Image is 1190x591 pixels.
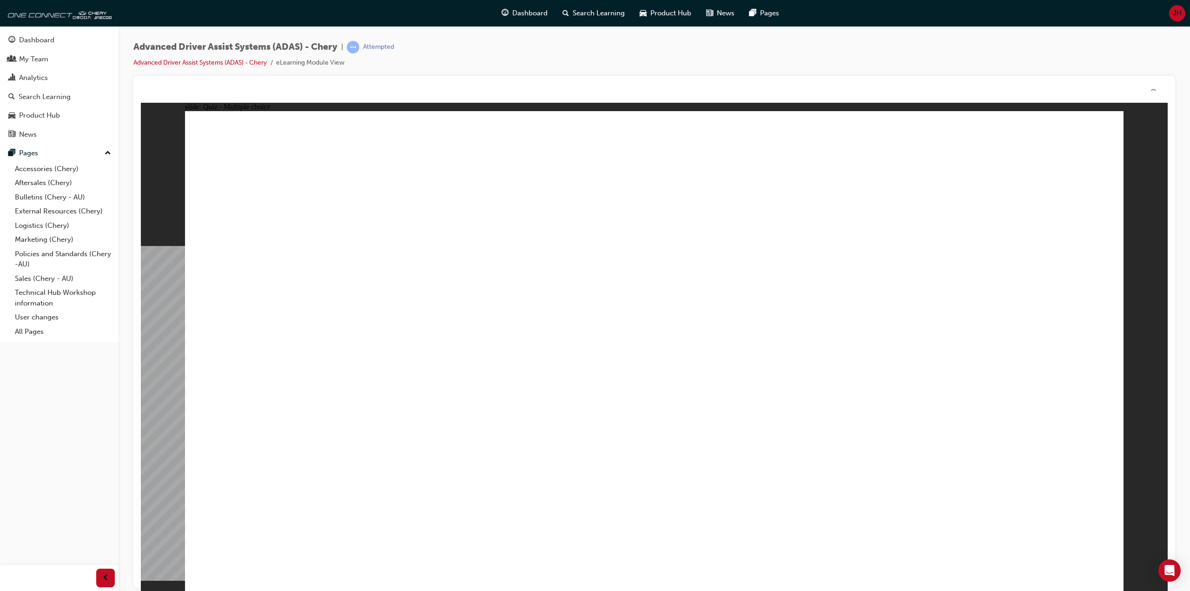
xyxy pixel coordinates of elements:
[555,4,632,23] a: search-iconSearch Learning
[363,43,394,52] div: Attempted
[11,162,115,176] a: Accessories (Chery)
[573,8,625,19] span: Search Learning
[347,41,359,53] span: learningRecordVerb_ATTEMPT-icon
[11,272,115,286] a: Sales (Chery - AU)
[8,112,15,120] span: car-icon
[632,4,699,23] a: car-iconProduct Hub
[133,59,267,66] a: Advanced Driver Assist Systems (ADAS) - Chery
[512,8,548,19] span: Dashboard
[8,131,15,139] span: news-icon
[19,73,48,83] div: Analytics
[494,4,555,23] a: guage-iconDashboard
[1173,8,1182,19] span: JH
[11,176,115,190] a: Aftersales (Chery)
[749,7,756,19] span: pages-icon
[19,54,48,65] div: My Team
[4,107,115,124] a: Product Hub
[4,145,115,162] button: Pages
[562,7,569,19] span: search-icon
[699,4,742,23] a: news-iconNews
[4,126,115,143] a: News
[11,310,115,325] a: User changes
[133,42,337,53] span: Advanced Driver Assist Systems (ADAS) - Chery
[640,7,647,19] span: car-icon
[11,190,115,205] a: Bulletins (Chery - AU)
[1169,5,1185,21] button: JH
[102,572,109,584] span: prev-icon
[5,4,112,22] img: oneconnect
[1158,559,1181,582] div: Open Intercom Messenger
[717,8,734,19] span: News
[8,55,15,64] span: people-icon
[502,7,509,19] span: guage-icon
[11,325,115,339] a: All Pages
[4,51,115,68] a: My Team
[19,92,71,102] div: Search Learning
[105,147,111,159] span: up-icon
[706,7,713,19] span: news-icon
[341,42,343,53] span: |
[19,35,54,46] div: Dashboard
[11,219,115,233] a: Logistics (Chery)
[4,69,115,86] a: Analytics
[19,148,38,159] div: Pages
[8,74,15,82] span: chart-icon
[8,93,15,101] span: search-icon
[11,204,115,219] a: External Resources (Chery)
[19,129,37,140] div: News
[760,8,779,19] span: Pages
[19,110,60,121] div: Product Hub
[650,8,691,19] span: Product Hub
[11,286,115,310] a: Technical Hub Workshop information
[8,149,15,158] span: pages-icon
[8,36,15,45] span: guage-icon
[742,4,787,23] a: pages-iconPages
[4,88,115,106] a: Search Learning
[4,32,115,49] a: Dashboard
[4,30,115,145] button: DashboardMy TeamAnalyticsSearch LearningProduct HubNews
[11,232,115,247] a: Marketing (Chery)
[11,247,115,272] a: Policies and Standards (Chery -AU)
[276,58,344,68] li: eLearning Module View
